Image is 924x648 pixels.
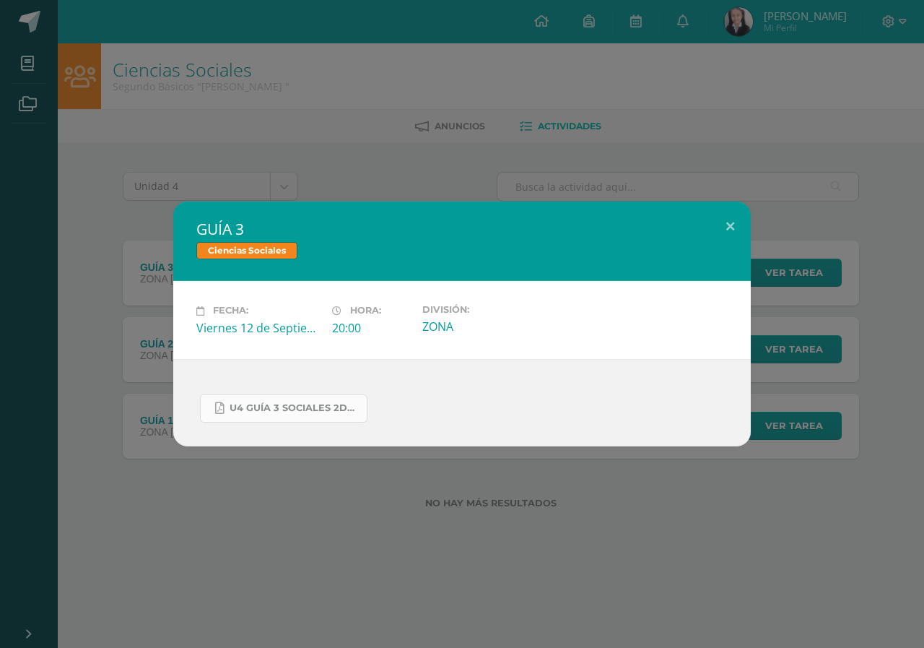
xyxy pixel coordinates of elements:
[710,202,751,251] button: Close (Esc)
[230,402,359,414] span: U4 GUÍA 3 SOCIALES 2DO.pdf
[350,306,381,316] span: Hora:
[213,306,248,316] span: Fecha:
[422,304,546,315] label: División:
[200,394,367,423] a: U4 GUÍA 3 SOCIALES 2DO.pdf
[422,319,546,334] div: ZONA
[196,219,728,239] h2: GUÍA 3
[196,320,321,336] div: Viernes 12 de Septiembre
[196,242,297,259] span: Ciencias Sociales
[332,320,411,336] div: 20:00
